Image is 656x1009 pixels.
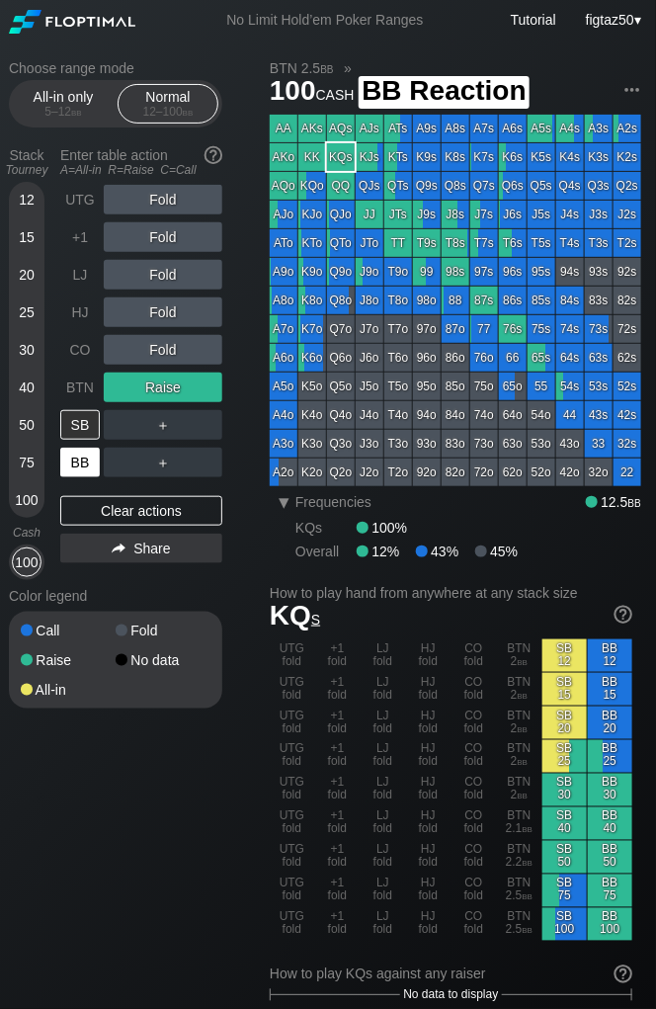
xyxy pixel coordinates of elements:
div: LJ fold [361,639,405,672]
div: 54s [556,373,584,400]
div: +1 fold [315,707,360,739]
span: figtaz50 [586,12,634,28]
div: Q5s [528,172,555,200]
div: Q4o [327,401,355,429]
div: 99 [413,258,441,286]
div: 22 [614,459,641,486]
div: 40 [12,373,41,402]
div: K4s [556,143,584,171]
div: A2o [270,459,297,486]
div: CO fold [451,707,496,739]
div: UTG fold [270,639,314,672]
div: J2s [614,201,641,228]
div: +1 fold [315,774,360,806]
div: A2s [614,115,641,142]
div: 75s [528,315,555,343]
img: help.32db89a4.svg [613,604,634,626]
div: HJ fold [406,740,451,773]
div: +1 fold [315,673,360,706]
div: BTN 2 [497,740,541,773]
div: 12 – 100 [126,105,209,119]
div: ATs [384,115,412,142]
div: Q8o [327,287,355,314]
img: Floptimal logo [9,10,135,34]
span: bb [71,105,82,119]
div: Q2s [614,172,641,200]
div: A7o [270,315,297,343]
div: 86s [499,287,527,314]
span: » [334,60,363,76]
div: 12 [12,185,41,214]
div: A8s [442,115,469,142]
div: K5o [298,373,326,400]
div: K3o [298,430,326,458]
div: A3o [270,430,297,458]
div: 66 [499,344,527,372]
div: 100 [12,547,41,577]
div: 76s [499,315,527,343]
div: 65o [499,373,527,400]
div: J7s [470,201,498,228]
div: AKs [298,115,326,142]
div: A3s [585,115,613,142]
div: K6s [499,143,527,171]
div: K8o [298,287,326,314]
span: bb [518,789,529,802]
div: 55 [528,373,555,400]
div: KJs [356,143,383,171]
div: J5o [356,373,383,400]
div: BB 30 [588,774,632,806]
div: Stack [1,139,52,185]
div: Cash [1,526,52,540]
div: SB 15 [542,673,587,706]
span: bb [518,755,529,769]
div: A9s [413,115,441,142]
div: Q7o [327,315,355,343]
div: SB 20 [542,707,587,739]
div: 43o [556,430,584,458]
div: QJo [327,201,355,228]
div: 53o [528,430,555,458]
div: K4o [298,401,326,429]
div: 43% [416,544,475,559]
div: J9o [356,258,383,286]
div: T7o [384,315,412,343]
div: KQs [295,520,357,536]
div: 65s [528,344,555,372]
div: KQs [327,143,355,171]
div: J3o [356,430,383,458]
div: KTo [298,229,326,257]
div: 30 [12,335,41,365]
div: Overall [295,544,357,559]
div: A9o [270,258,297,286]
div: AJs [356,115,383,142]
div: T5s [528,229,555,257]
div: A5o [270,373,297,400]
img: ellipsis.fd386fe8.svg [621,79,643,101]
div: Q6s [499,172,527,200]
div: BB [60,448,100,477]
div: 93s [585,258,613,286]
div: UTG [60,185,100,214]
div: Tourney [1,163,52,177]
div: +1 [60,222,100,252]
div: ＋ [104,410,222,440]
div: K9o [298,258,326,286]
div: QTo [327,229,355,257]
div: +1 fold [315,841,360,874]
div: 42s [614,401,641,429]
div: T9s [413,229,441,257]
div: 87o [442,315,469,343]
div: UTG fold [270,673,314,706]
div: T9o [384,258,412,286]
div: 83o [442,430,469,458]
div: Raise [104,373,222,402]
h2: How to play hand from anywhere at any stack size [270,585,632,601]
div: KJo [298,201,326,228]
div: 52s [614,373,641,400]
div: KK [298,143,326,171]
div: LJ [60,260,100,290]
div: CO fold [451,740,496,773]
div: K8s [442,143,469,171]
div: CO [60,335,100,365]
